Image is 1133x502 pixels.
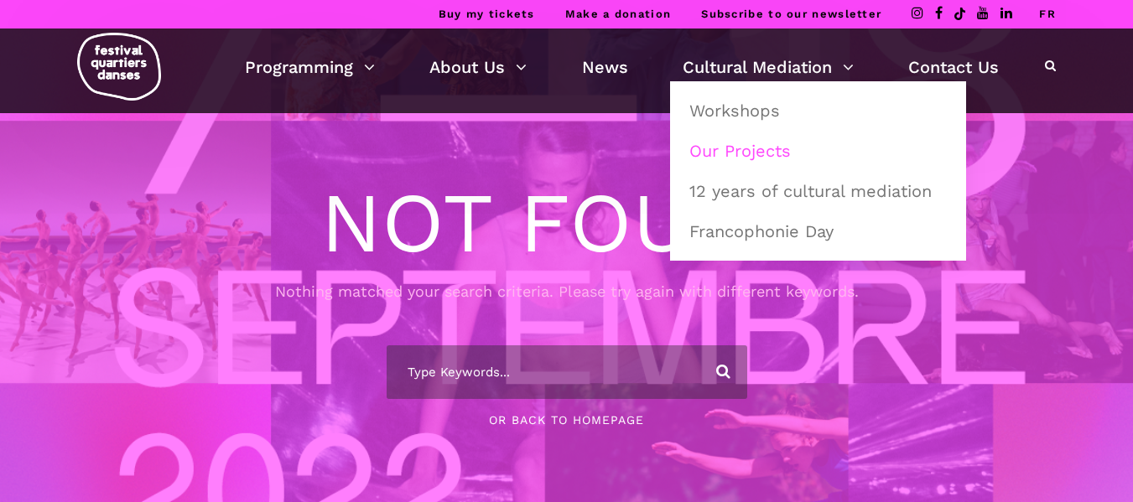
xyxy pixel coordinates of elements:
[387,345,747,399] input: Type Keywords...
[77,33,161,101] img: logo-fqd-med
[30,280,1104,304] div: Nothing matched your search criteria. Please try again with different keywords.
[679,212,957,251] a: Francophonie Day
[245,53,375,81] a: Programming
[565,8,672,20] a: Make a donation
[679,132,957,170] a: Our Projects
[439,8,535,20] a: Buy my tickets
[30,181,1104,265] h1: Not Found
[679,172,957,210] a: 12 years of cultural mediation
[908,53,999,81] a: Contact Us
[429,53,527,81] a: About Us
[582,53,628,81] a: News
[489,413,644,427] a: Or Back To Homepage
[1039,8,1056,20] a: FR
[683,53,854,81] a: Cultural Mediation
[701,8,881,20] a: Subscribe to our newsletter
[679,91,957,130] a: Workshops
